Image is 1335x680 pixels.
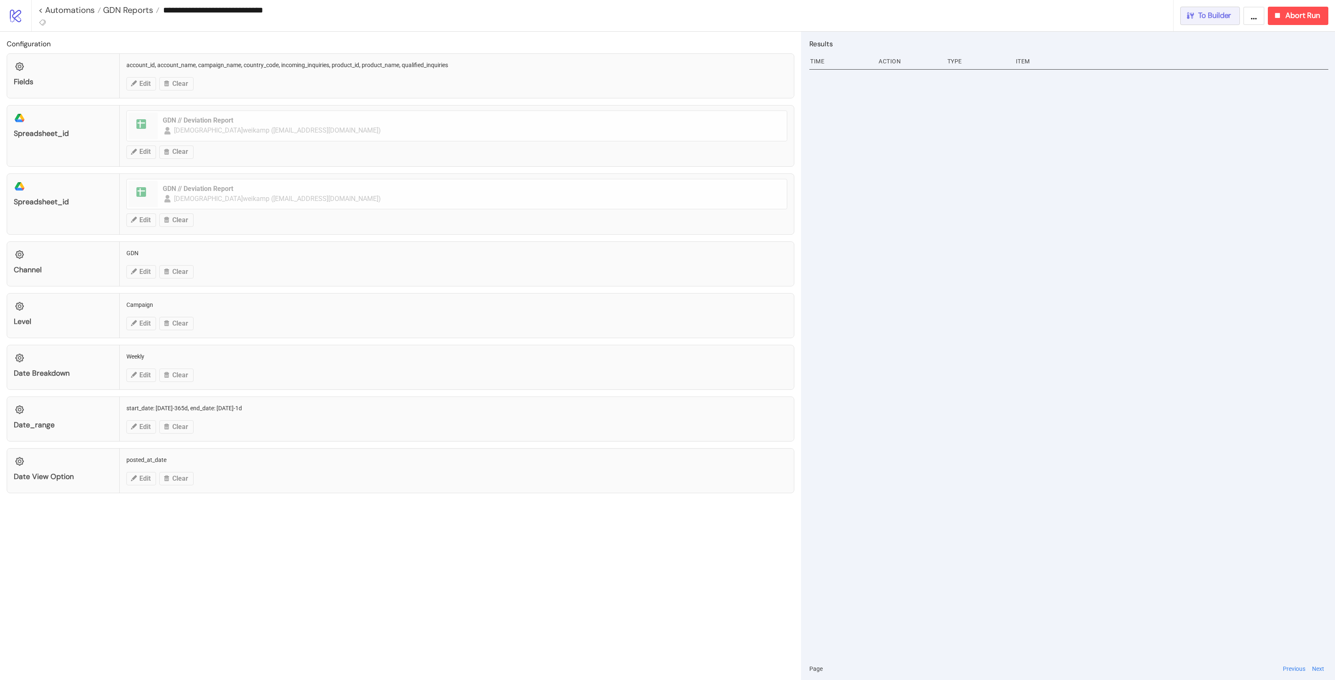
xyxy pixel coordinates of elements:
[878,53,940,69] div: Action
[38,6,101,14] a: < Automations
[101,5,153,15] span: GDN Reports
[1268,7,1328,25] button: Abort Run
[809,38,1328,49] h2: Results
[7,38,794,49] h2: Configuration
[809,53,872,69] div: Time
[1280,664,1308,673] button: Previous
[1243,7,1264,25] button: ...
[101,6,159,14] a: GDN Reports
[1198,11,1232,20] span: To Builder
[947,53,1009,69] div: Type
[809,664,823,673] span: Page
[1180,7,1240,25] button: To Builder
[1015,53,1328,69] div: Item
[1285,11,1320,20] span: Abort Run
[1310,664,1327,673] button: Next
